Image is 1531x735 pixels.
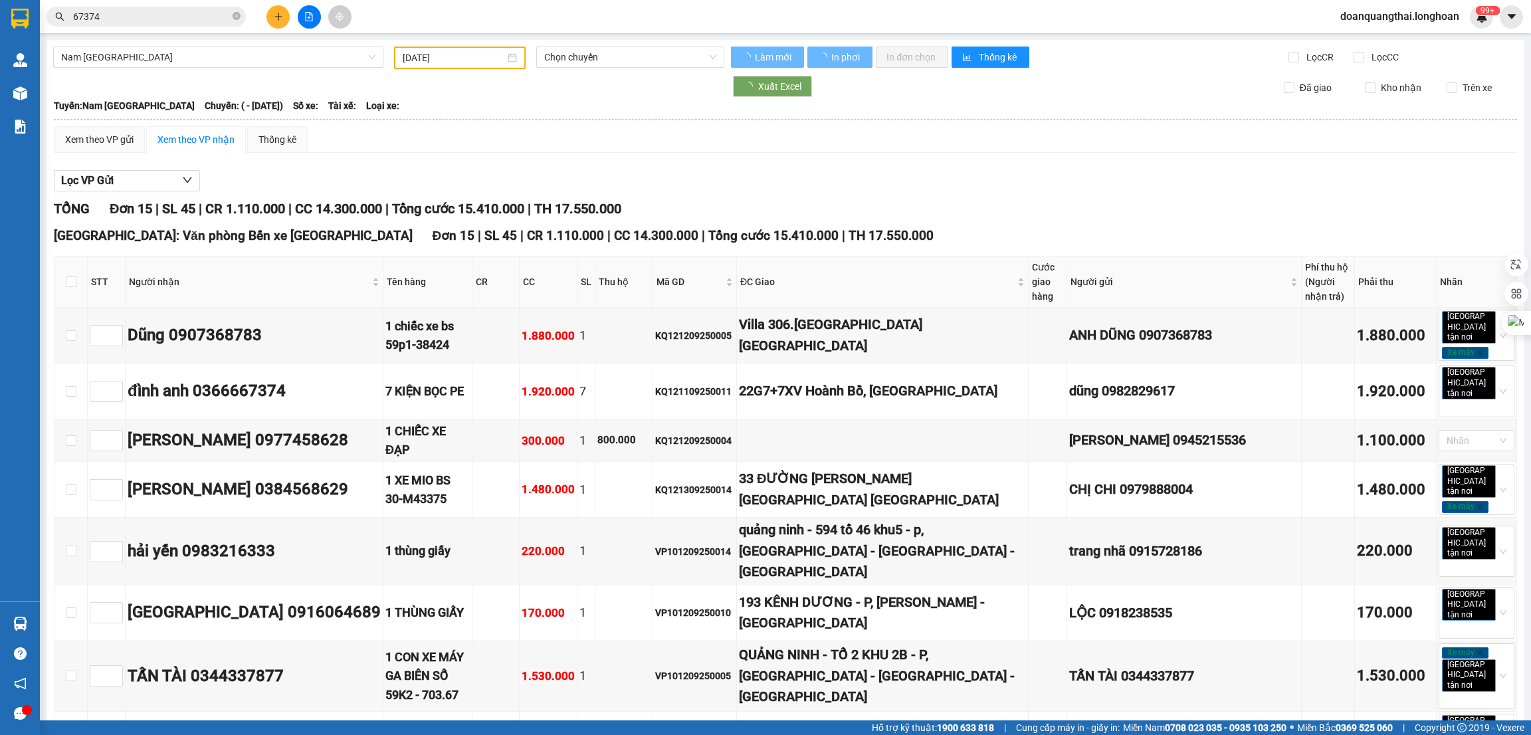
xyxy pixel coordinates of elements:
[162,201,195,217] span: SL 45
[61,47,375,67] span: Nam Trung Bắc QL1A
[739,381,1026,401] div: 22G7+7XV Hoành Bồ, [GEOGRAPHIC_DATA]
[1302,257,1355,308] th: Phí thu hộ (Người nhận trả)
[54,201,90,217] span: TỔNG
[1357,429,1434,453] div: 1.100.000
[579,603,593,622] div: 1
[653,420,737,463] td: KQ121209250004
[1475,550,1481,556] span: close
[54,228,413,243] span: [GEOGRAPHIC_DATA]: Văn phòng Bến xe [GEOGRAPHIC_DATA]
[295,201,382,217] span: CC 14.300.000
[14,647,27,660] span: question-circle
[1301,50,1336,64] span: Lọc CR
[55,12,64,21] span: search
[205,201,285,217] span: CR 1.110.000
[1475,334,1481,341] span: close
[1457,723,1467,732] span: copyright
[129,274,369,289] span: Người nhận
[1016,720,1120,735] span: Cung cấp máy in - giấy in:
[742,52,753,62] span: loading
[1442,659,1496,692] span: [GEOGRAPHIC_DATA] tận nơi
[607,228,611,243] span: |
[739,520,1026,582] div: quảng ninh - 594 tổ 46 khu5 - p, [GEOGRAPHIC_DATA] - [GEOGRAPHIC_DATA] - [GEOGRAPHIC_DATA]
[472,257,520,308] th: CR
[258,132,296,147] div: Thống kê
[653,364,737,419] td: KQ121109250011
[1442,347,1488,359] span: Xe máy
[758,79,801,94] span: Xuất Excel
[1403,720,1405,735] span: |
[14,677,27,690] span: notification
[653,641,737,712] td: VP101209250005
[1500,5,1523,29] button: caret-down
[522,480,575,498] div: 1.480.000
[1069,541,1299,562] div: trang nhã 0915728186
[73,9,230,24] input: Tìm tên, số ĐT hoặc mã đơn
[366,98,399,113] span: Loại xe:
[484,228,517,243] span: SL 45
[1440,274,1513,289] div: Nhãn
[527,228,604,243] span: CR 1.110.000
[385,317,470,355] div: 1 chiếc xe bs 59p1-38424
[293,98,318,113] span: Số xe:
[1357,601,1434,625] div: 170.000
[655,328,734,343] div: KQ121209250005
[65,132,134,147] div: Xem theo VP gửi
[1069,479,1299,500] div: CHỊ CHI 0979888004
[739,314,1026,356] div: Villa 306.[GEOGRAPHIC_DATA] [GEOGRAPHIC_DATA]
[952,47,1029,68] button: bar-chartThống kê
[1297,720,1393,735] span: Miền Bắc
[1506,11,1518,23] span: caret-down
[1442,311,1496,344] span: [GEOGRAPHIC_DATA] tận nơi
[383,257,472,308] th: Tên hàng
[849,228,934,243] span: TH 17.550.000
[522,604,575,622] div: 170.000
[1442,465,1496,498] span: [GEOGRAPHIC_DATA] tận nơi
[1442,589,1496,621] span: [GEOGRAPHIC_DATA] tận nơi
[876,47,948,68] button: In đơn chọn
[733,76,812,97] button: Xuất Excel
[579,431,593,450] div: 1
[54,170,200,191] button: Lọc VP Gửi
[708,228,839,243] span: Tổng cước 15.410.000
[522,432,575,450] div: 300.000
[1290,725,1294,730] span: ⚪️
[1071,274,1288,289] span: Người gửi
[1357,665,1434,688] div: 1.530.000
[702,228,705,243] span: |
[520,257,577,308] th: CC
[403,51,505,65] input: 12/09/2025
[128,664,381,689] div: TẤN TÀI 0344337877
[655,669,734,683] div: VP101209250005
[614,228,698,243] span: CC 14.300.000
[128,477,381,502] div: [PERSON_NAME] 0384568629
[979,50,1019,64] span: Thống kê
[1165,722,1286,733] strong: 0708 023 035 - 0935 103 250
[385,648,470,704] div: 1 CON XE MÁY GA BIÊN SỐ 59K2 - 703.67
[731,47,804,68] button: Làm mới
[653,585,737,641] td: VP101209250010
[385,542,470,560] div: 1 thùng giấy
[1123,720,1286,735] span: Miền Nam
[520,228,524,243] span: |
[755,50,793,64] span: Làm mới
[199,201,202,217] span: |
[579,382,593,401] div: 7
[128,323,381,348] div: Dũng 0907368783
[385,471,470,509] div: 1 XE MIO BS 30-M43375
[937,722,994,733] strong: 1900 633 818
[288,201,292,217] span: |
[1442,501,1488,513] span: Xe máy
[1069,325,1299,346] div: ANH DŨNG 0907368783
[579,667,593,685] div: 1
[11,9,29,29] img: logo-vxr
[1476,11,1488,23] img: icon-new-feature
[1477,504,1483,510] span: close
[182,175,193,185] span: down
[1029,257,1067,308] th: Cước giao hàng
[1475,611,1481,618] span: close
[653,462,737,518] td: KQ121309250014
[54,100,195,111] b: Tuyến: Nam [GEOGRAPHIC_DATA]
[433,228,475,243] span: Đơn 15
[1357,478,1434,502] div: 1.480.000
[579,480,593,499] div: 1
